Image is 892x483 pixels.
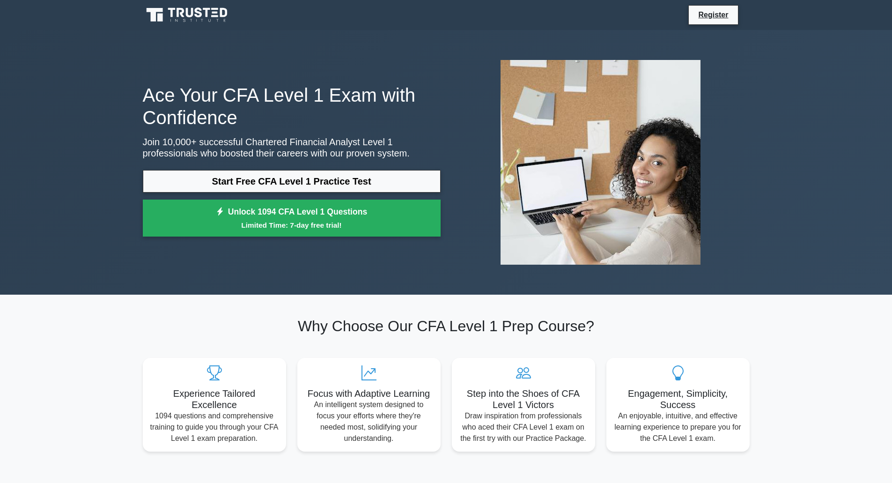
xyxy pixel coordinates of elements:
h5: Experience Tailored Excellence [150,388,279,410]
p: 1094 questions and comprehensive training to guide you through your CFA Level 1 exam preparation. [150,410,279,444]
h5: Focus with Adaptive Learning [305,388,433,399]
p: Draw inspiration from professionals who aced their CFA Level 1 exam on the first try with our Pra... [459,410,588,444]
p: An enjoyable, intuitive, and effective learning experience to prepare you for the CFA Level 1 exam. [614,410,742,444]
p: An intelligent system designed to focus your efforts where they're needed most, solidifying your ... [305,399,433,444]
a: Start Free CFA Level 1 Practice Test [143,170,441,193]
h5: Engagement, Simplicity, Success [614,388,742,410]
a: Register [693,9,734,21]
small: Limited Time: 7-day free trial! [155,220,429,230]
p: Join 10,000+ successful Chartered Financial Analyst Level 1 professionals who boosted their caree... [143,136,441,159]
h5: Step into the Shoes of CFA Level 1 Victors [459,388,588,410]
h1: Ace Your CFA Level 1 Exam with Confidence [143,84,441,129]
h2: Why Choose Our CFA Level 1 Prep Course? [143,317,750,335]
a: Unlock 1094 CFA Level 1 QuestionsLimited Time: 7-day free trial! [143,200,441,237]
